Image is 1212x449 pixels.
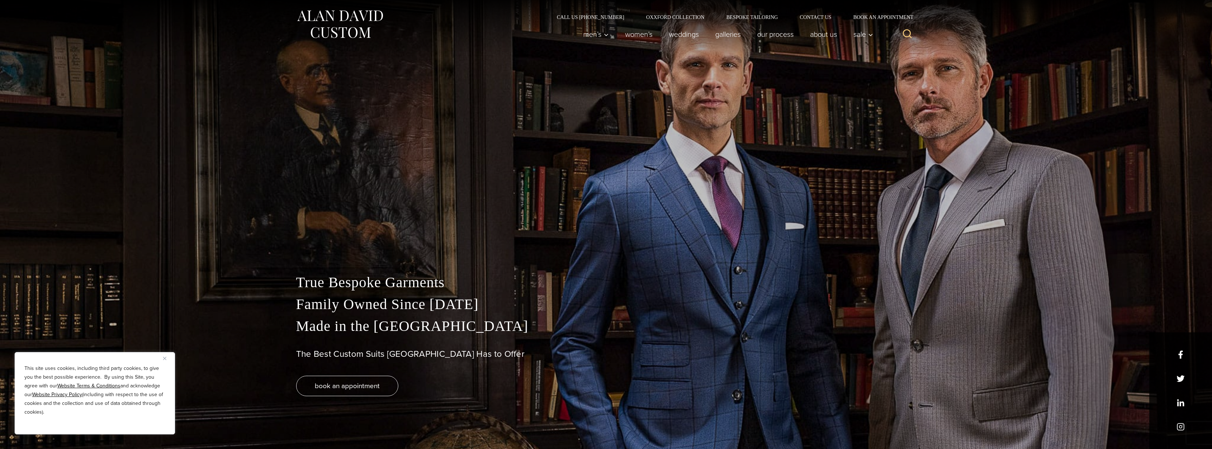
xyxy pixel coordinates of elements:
[1177,375,1185,383] a: x/twitter
[546,15,916,20] nav: Secondary Navigation
[296,8,384,40] img: Alan David Custom
[661,27,707,42] a: weddings
[842,15,916,20] a: Book an Appointment
[296,376,398,396] a: book an appointment
[715,15,789,20] a: Bespoke Tailoring
[1177,351,1185,359] a: facebook
[789,15,843,20] a: Contact Us
[546,15,635,20] a: Call Us [PHONE_NUMBER]
[707,27,749,42] a: Galleries
[315,380,380,391] span: book an appointment
[1177,423,1185,431] a: instagram
[635,15,715,20] a: Oxxford Collection
[1177,399,1185,407] a: linkedin
[853,31,873,38] span: Sale
[296,349,916,359] h1: The Best Custom Suits [GEOGRAPHIC_DATA] Has to Offer
[575,27,877,42] nav: Primary Navigation
[749,27,802,42] a: Our Process
[163,357,166,360] img: Close
[583,31,609,38] span: Men’s
[32,391,82,398] a: Website Privacy Policy
[617,27,661,42] a: Women’s
[296,272,916,337] p: True Bespoke Garments Family Owned Since [DATE] Made in the [GEOGRAPHIC_DATA]
[802,27,845,42] a: About Us
[24,364,165,417] p: This site uses cookies, including third party cookies, to give you the best possible experience. ...
[57,382,120,390] a: Website Terms & Conditions
[163,354,172,363] button: Close
[899,26,916,43] button: View Search Form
